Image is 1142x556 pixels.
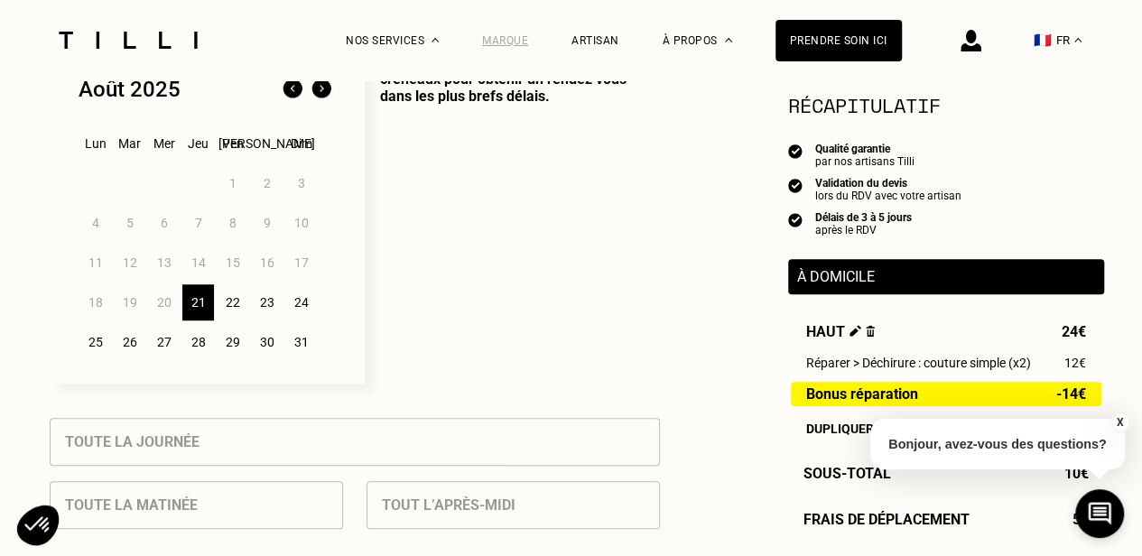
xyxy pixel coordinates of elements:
[866,325,876,337] img: Supprimer
[52,32,204,49] img: Logo du service de couturière Tilli
[1064,356,1086,370] span: 12€
[1034,32,1052,49] span: 🇫🇷
[815,211,912,224] div: Délais de 3 à 5 jours
[432,38,439,42] img: Menu déroulant
[815,224,912,236] div: après le RDV
[1056,386,1086,402] span: -14€
[114,324,145,360] div: 26
[285,284,317,320] div: 24
[806,386,918,402] span: Bonus réparation
[961,30,981,51] img: icône connexion
[182,324,214,360] div: 28
[148,324,180,360] div: 27
[571,34,619,47] a: Artisan
[307,75,336,104] img: Mois suivant
[806,356,1031,370] span: Réparer > Déchirure : couture simple (x2)
[775,20,902,61] a: Prendre soin ici
[788,211,803,227] img: icon list info
[1062,323,1086,340] span: 24€
[79,324,111,360] div: 25
[815,155,915,168] div: par nos artisans Tilli
[182,284,214,320] div: 21
[482,34,528,47] a: Marque
[850,325,861,337] img: Éditer
[217,324,248,360] div: 29
[1072,511,1089,528] span: 5€
[1110,412,1128,432] button: X
[1074,38,1082,42] img: menu déroulant
[278,75,307,104] img: Mois précédent
[815,190,961,202] div: lors du RDV avec votre artisan
[788,465,1104,482] div: Sous-Total
[815,143,915,155] div: Qualité garantie
[217,284,248,320] div: 22
[285,324,317,360] div: 31
[788,177,803,193] img: icon list info
[806,323,876,340] span: Haut
[79,77,181,102] div: Août 2025
[788,90,1104,120] section: Récapitulatif
[870,419,1125,469] p: Bonjour, avez-vous des questions?
[725,38,732,42] img: Menu déroulant à propos
[251,284,283,320] div: 23
[806,422,1086,436] div: Dupliquer
[788,143,803,159] img: icon list info
[815,177,961,190] div: Validation du devis
[251,324,283,360] div: 30
[365,53,660,384] p: Sélectionnez plusieurs dates et plusieurs créneaux pour obtenir un rendez vous dans les plus bref...
[788,511,1104,528] div: Frais de déplacement
[797,268,1095,285] p: À domicile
